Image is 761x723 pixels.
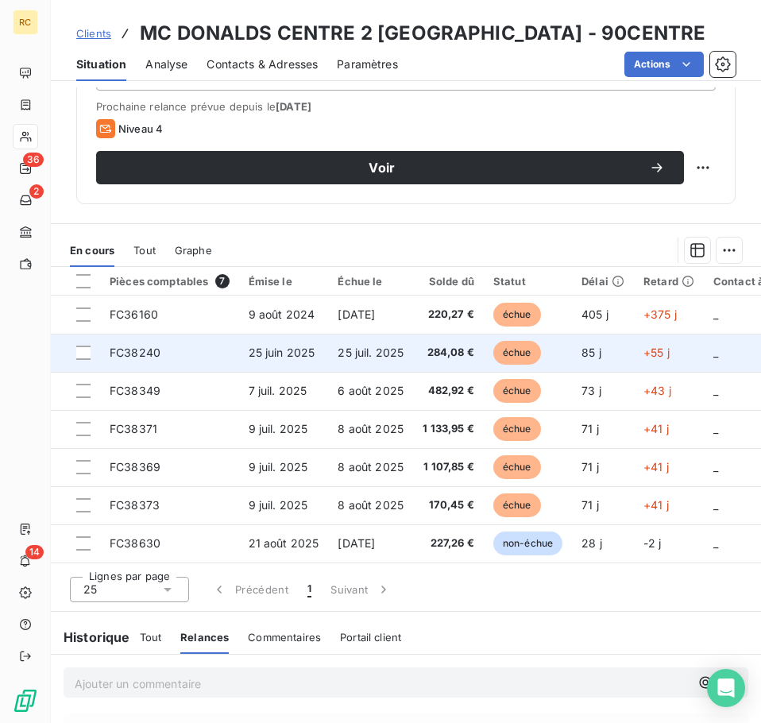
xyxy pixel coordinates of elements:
span: Tout [140,631,162,644]
span: Prochaine relance prévue depuis le [96,100,716,113]
div: Statut [493,275,562,288]
span: FC38369 [110,460,160,474]
span: 220,27 € [423,307,474,323]
span: 8 août 2025 [338,422,404,435]
span: _ [713,498,718,512]
span: 7 juil. 2025 [249,384,307,397]
span: 71 j [581,422,599,435]
span: _ [713,384,718,397]
span: Niveau 4 [118,122,163,135]
span: échue [493,341,541,365]
span: +55 j [643,346,670,359]
span: Paramètres [337,56,398,72]
span: -2 j [643,536,662,550]
span: Relances [180,631,229,644]
span: 21 août 2025 [249,536,319,550]
span: 71 j [581,460,599,474]
span: 405 j [581,307,608,321]
span: 14 [25,545,44,559]
button: 1 [298,573,321,606]
span: Graphe [175,244,212,257]
span: Portail client [340,631,401,644]
span: 170,45 € [423,497,474,513]
span: 9 juil. 2025 [249,498,308,512]
span: 9 août 2024 [249,307,315,321]
span: non-échue [493,532,562,555]
span: Analyse [145,56,187,72]
span: _ [713,422,718,435]
span: _ [713,307,718,321]
span: FC38630 [110,536,160,550]
span: échue [493,417,541,441]
span: +41 j [643,460,669,474]
div: Pièces comptables [110,274,230,288]
span: FC38373 [110,498,160,512]
span: 25 [83,582,97,597]
span: 482,92 € [423,383,474,399]
span: échue [493,493,541,517]
h3: MC DONALDS CENTRE 2 [GEOGRAPHIC_DATA] - 90CENTRE [140,19,705,48]
span: 8 août 2025 [338,498,404,512]
span: FC38349 [110,384,160,397]
button: Suivant [321,573,401,606]
span: _ [713,346,718,359]
img: Logo LeanPay [13,688,38,713]
span: échue [493,379,541,403]
span: [DATE] [338,536,375,550]
span: En cours [70,244,114,257]
span: [DATE] [276,100,311,113]
span: 7 [215,274,230,288]
span: +375 j [643,307,677,321]
span: +41 j [643,498,669,512]
span: 25 juil. 2025 [338,346,404,359]
div: Solde dû [423,275,474,288]
div: Échue le [338,275,404,288]
span: 284,08 € [423,345,474,361]
div: Délai [581,275,624,288]
span: Tout [133,244,156,257]
div: Émise le [249,275,319,288]
span: [DATE] [338,307,375,321]
button: Actions [624,52,704,77]
h6: Historique [51,628,130,647]
span: Voir [115,161,649,174]
a: Clients [76,25,111,41]
span: 2 [29,184,44,199]
button: Voir [96,151,684,184]
div: Retard [643,275,694,288]
span: 9 juil. 2025 [249,422,308,435]
span: _ [713,536,718,550]
span: 1 107,85 € [423,459,474,475]
span: +41 j [643,422,669,435]
span: 73 j [581,384,601,397]
span: +43 j [643,384,671,397]
div: RC [13,10,38,35]
span: 1 133,95 € [423,421,474,437]
span: 25 juin 2025 [249,346,315,359]
span: 36 [23,153,44,167]
span: FC38371 [110,422,157,435]
span: 28 j [581,536,602,550]
span: Clients [76,27,111,40]
span: échue [493,455,541,479]
span: _ [713,460,718,474]
div: Open Intercom Messenger [707,669,745,707]
span: 85 j [581,346,601,359]
span: 8 août 2025 [338,460,404,474]
button: Précédent [202,573,298,606]
span: 9 juil. 2025 [249,460,308,474]
span: 1 [307,582,311,597]
span: FC38240 [110,346,160,359]
span: 6 août 2025 [338,384,404,397]
span: 227,26 € [423,535,474,551]
span: 71 j [581,498,599,512]
span: Commentaires [248,631,321,644]
span: échue [493,303,541,327]
span: FC36160 [110,307,158,321]
span: Situation [76,56,126,72]
span: Contacts & Adresses [207,56,318,72]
